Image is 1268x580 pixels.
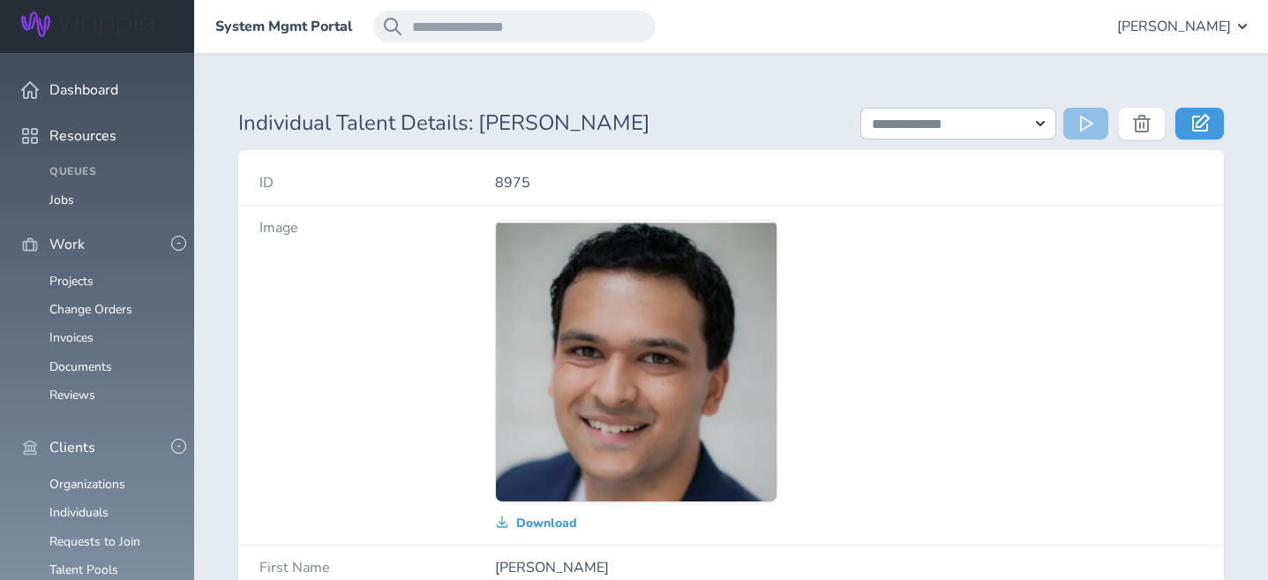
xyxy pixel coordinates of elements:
h4: ID [259,175,495,191]
a: Individuals [49,504,109,521]
a: System Mgmt Portal [215,19,352,34]
h1: Individual Talent Details: [PERSON_NAME] [238,111,839,136]
a: Edit [1175,108,1224,139]
img: hUbCaEgxi4OdhoaGsD8eqVUwAz1v99Tmv8RbdGPthU2AAAAAAElFTkSuQmCC [496,221,777,501]
a: Jobs [49,192,74,208]
a: Talent Pools [49,561,118,578]
a: Change Orders [49,301,132,318]
button: - [171,439,186,454]
span: Dashboard [49,82,118,98]
a: Requests to Join [49,533,140,550]
p: [PERSON_NAME] [495,560,1203,576]
a: Reviews [49,387,95,403]
p: 8975 [495,175,1203,191]
span: Download [516,516,577,531]
button: - [171,236,186,251]
h4: Queues [49,166,173,178]
span: Clients [49,440,95,456]
span: Resources [49,128,116,144]
button: [PERSON_NAME] [1117,11,1247,42]
h4: First Name [259,560,495,576]
h4: Image [259,220,495,236]
button: Run Action [1063,108,1108,139]
img: Wripple [21,11,154,37]
span: Work [49,237,85,252]
a: Organizations [49,476,125,493]
a: Invoices [49,329,94,346]
button: Delete [1119,108,1165,139]
span: [PERSON_NAME] [1117,19,1231,34]
a: Documents [49,358,112,375]
a: Projects [49,273,94,290]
